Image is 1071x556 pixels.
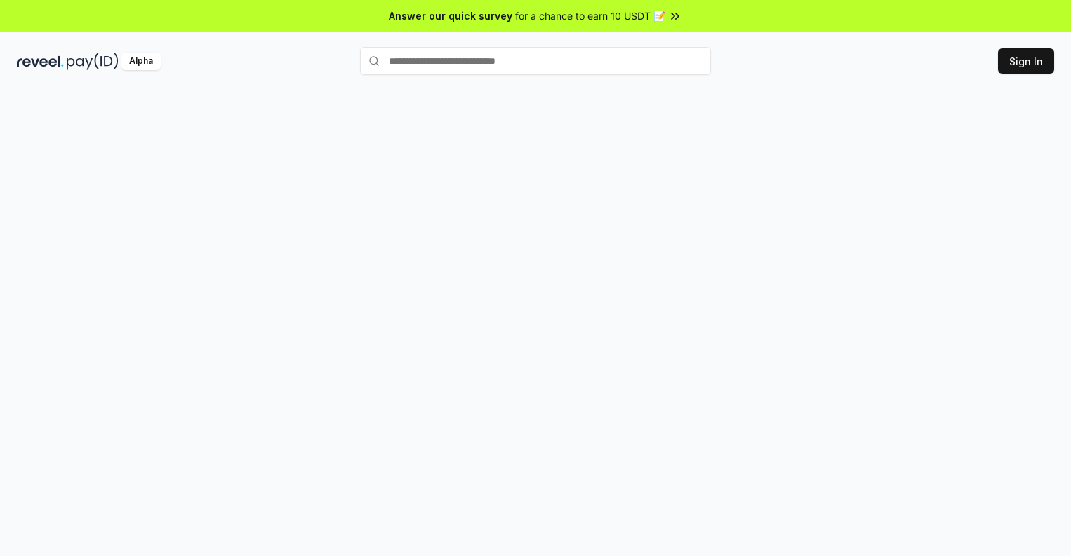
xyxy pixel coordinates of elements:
[389,8,512,23] span: Answer our quick survey
[67,53,119,70] img: pay_id
[515,8,665,23] span: for a chance to earn 10 USDT 📝
[121,53,161,70] div: Alpha
[998,48,1054,74] button: Sign In
[17,53,64,70] img: reveel_dark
